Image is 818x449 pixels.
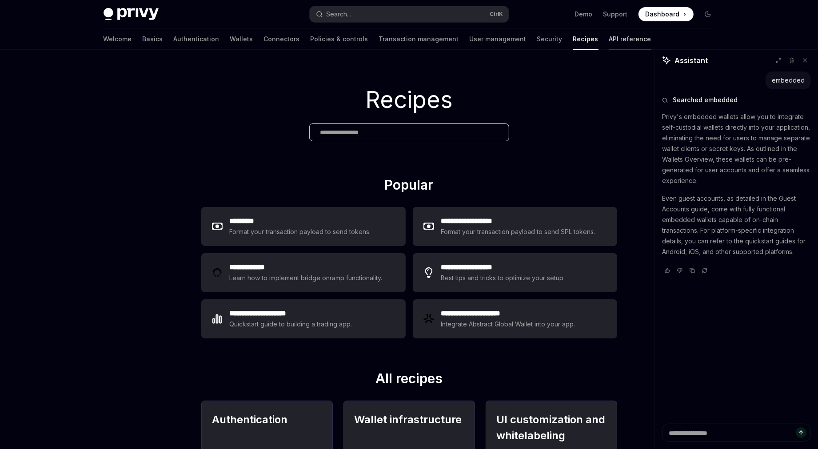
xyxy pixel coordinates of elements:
[201,207,406,246] a: **** ****Format your transaction payload to send tokens.
[230,273,385,283] div: Learn how to implement bridge onramp functionality.
[441,226,596,237] div: Format your transaction payload to send SPL tokens.
[174,28,219,50] a: Authentication
[230,319,353,330] div: Quickstart guide to building a trading app.
[201,253,406,292] a: **** **** ***Learn how to implement bridge onramp functionality.
[311,28,368,50] a: Policies & controls
[212,412,322,444] h2: Authentication
[497,412,606,444] h2: UI customization and whitelabeling
[662,111,811,186] p: Privy's embedded wallets allow you to integrate self-custodial wallets directly into your applica...
[104,28,132,50] a: Welcome
[638,7,694,21] a: Dashboard
[327,9,351,20] div: Search...
[143,28,163,50] a: Basics
[379,28,459,50] a: Transaction management
[573,28,599,50] a: Recipes
[662,424,811,442] textarea: Ask a question...
[662,266,673,275] button: Vote that response was good
[201,177,617,196] h2: Popular
[673,95,738,104] span: Searched embedded
[701,7,715,21] button: Toggle dark mode
[490,11,503,18] span: Ctrl K
[201,370,617,390] h2: All recipes
[674,55,708,66] span: Assistant
[603,10,628,19] a: Support
[441,273,567,283] div: Best tips and tricks to optimize your setup.
[699,266,710,275] button: Reload last chat
[662,95,811,104] button: Searched embedded
[796,427,806,438] button: Send message
[772,76,805,85] div: embedded
[230,28,253,50] a: Wallets
[662,193,811,257] p: Even guest accounts, as detailed in the Guest Accounts guide, come with fully functional embedded...
[264,28,300,50] a: Connectors
[104,8,159,20] img: dark logo
[470,28,527,50] a: User management
[674,266,685,275] button: Vote that response was not good
[310,6,509,22] button: Open search
[537,28,563,50] a: Security
[441,319,576,330] div: Integrate Abstract Global Wallet into your app.
[646,10,680,19] span: Dashboard
[609,28,651,50] a: API reference
[575,10,593,19] a: Demo
[355,412,464,444] h2: Wallet infrastructure
[230,226,371,237] div: Format your transaction payload to send tokens.
[687,266,698,275] button: Copy chat response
